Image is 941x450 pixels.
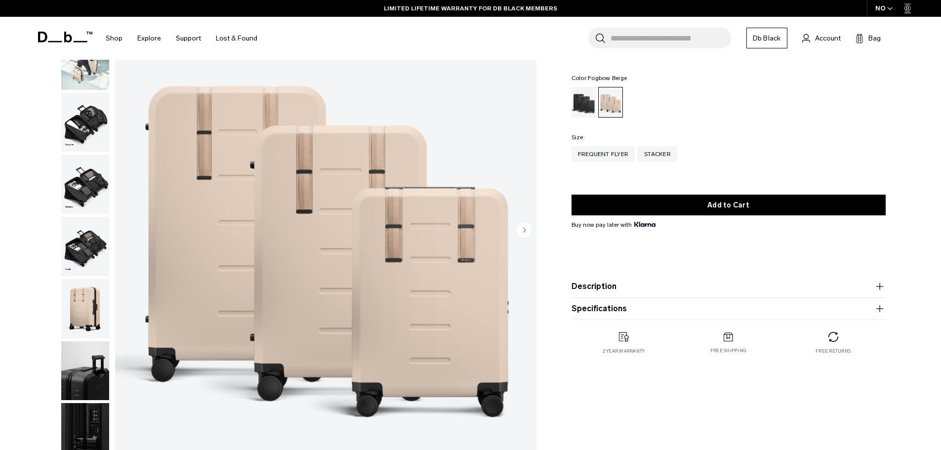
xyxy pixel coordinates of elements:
span: Fogbow Beige [588,75,627,82]
p: Free returns [816,348,851,355]
button: Stacker Luggage Bundle Fogbow Beige [61,154,110,214]
img: Stacker Luggage Bundle Fogbow Beige [61,279,109,338]
a: Shop [106,21,123,56]
a: Explore [137,21,161,56]
button: Stacker Luggage Bundle Fogbow Beige [61,341,110,401]
button: Stacker Luggage Bundle Fogbow Beige [61,30,110,90]
a: Frequent Flyer [572,146,635,162]
button: Description [572,281,886,292]
p: Free shipping [710,347,746,354]
span: Buy now pay later with [572,220,655,229]
button: Stacker Luggage Bundle Fogbow Beige [61,279,110,339]
img: Stacker Luggage Bundle Fogbow Beige [61,341,109,401]
img: Stacker Luggage Bundle Fogbow Beige [61,217,109,276]
a: LIMITED LIFETIME WARRANTY FOR DB BLACK MEMBERS [384,4,557,13]
nav: Main Navigation [98,17,265,60]
a: Db Black [746,28,787,48]
span: Bag [868,33,881,43]
img: Stacker Luggage Bundle Fogbow Beige [61,155,109,214]
legend: Color: [572,75,627,81]
button: Stacker Luggage Bundle Fogbow Beige [61,92,110,153]
a: Black Out [572,87,596,118]
a: Support [176,21,201,56]
p: 2 year warranty [603,348,645,355]
legend: Size: [572,134,585,140]
button: Add to Cart [572,195,886,215]
a: Lost & Found [216,21,257,56]
a: Account [802,32,841,44]
a: Stacker [638,146,677,162]
img: Stacker Luggage Bundle Fogbow Beige [61,93,109,152]
button: Stacker Luggage Bundle Fogbow Beige [61,216,110,277]
img: Stacker Luggage Bundle Fogbow Beige [61,31,109,90]
a: Fogbow Beige [598,87,623,118]
button: Bag [856,32,881,44]
span: Account [815,33,841,43]
button: Specifications [572,303,886,315]
button: Next slide [517,222,532,239]
img: {"height" => 20, "alt" => "Klarna"} [634,222,655,227]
